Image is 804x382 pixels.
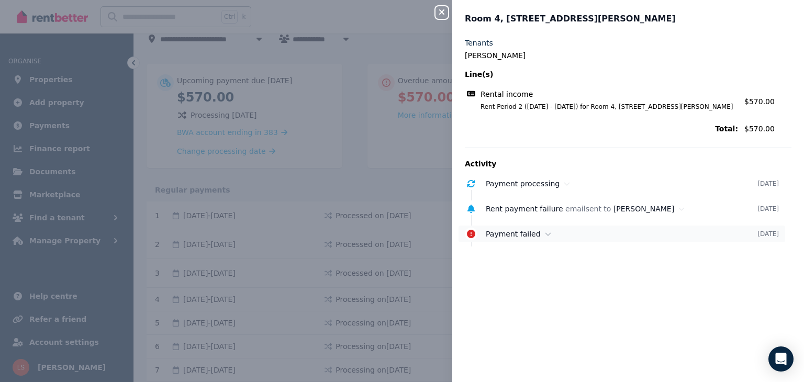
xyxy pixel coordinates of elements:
[744,97,775,106] span: $570.00
[486,179,560,188] span: Payment processing
[486,205,563,213] span: Rent payment failure
[757,205,779,213] time: [DATE]
[481,89,533,99] span: Rental income
[468,103,738,111] span: Rent Period 2 ([DATE] - [DATE]) for Room 4, [STREET_ADDRESS][PERSON_NAME]
[465,69,738,80] span: Line(s)
[486,204,757,214] div: email sent to
[465,123,738,134] span: Total:
[757,230,779,238] time: [DATE]
[465,38,493,48] label: Tenants
[757,179,779,188] time: [DATE]
[486,230,541,238] span: Payment failed
[768,346,794,372] div: Open Intercom Messenger
[613,205,674,213] span: [PERSON_NAME]
[744,123,791,134] span: $570.00
[465,13,676,25] span: Room 4, [STREET_ADDRESS][PERSON_NAME]
[465,50,791,61] legend: [PERSON_NAME]
[465,159,791,169] p: Activity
